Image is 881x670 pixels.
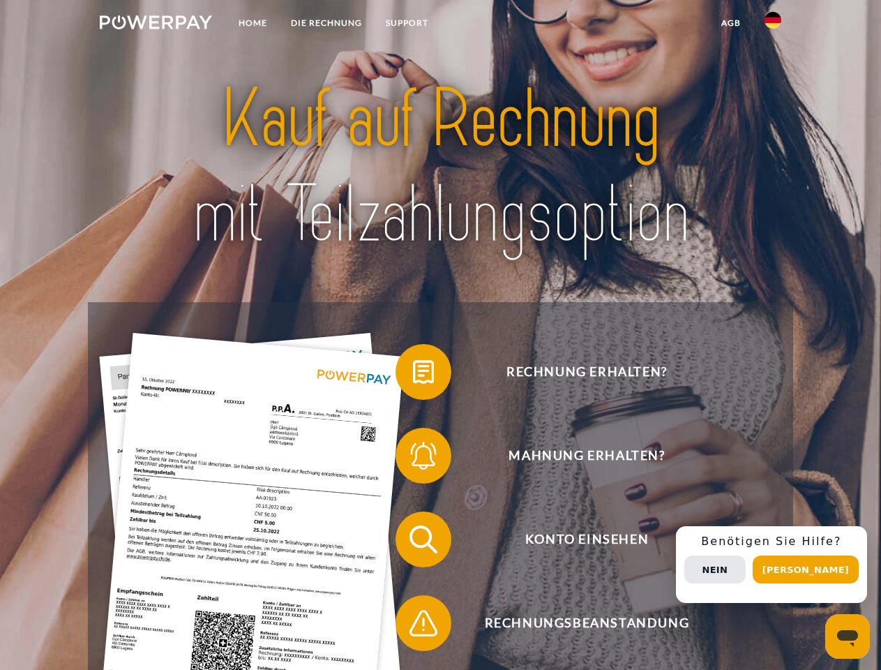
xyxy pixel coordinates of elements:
button: Nein [684,556,746,583]
img: title-powerpay_de.svg [133,67,748,267]
span: Rechnungsbeanstandung [416,595,758,651]
a: Home [227,10,279,36]
a: agb [709,10,753,36]
button: Rechnungsbeanstandung [396,595,758,651]
iframe: Schaltfläche zum Öffnen des Messaging-Fensters [825,614,870,659]
div: Schnellhilfe [676,526,867,603]
button: Rechnung erhalten? [396,344,758,400]
span: Mahnung erhalten? [416,428,758,484]
img: logo-powerpay-white.svg [100,15,212,29]
img: qb_bell.svg [406,438,441,473]
img: qb_bill.svg [406,355,441,389]
span: Rechnung erhalten? [416,344,758,400]
button: Konto einsehen [396,512,758,567]
img: de [765,12,781,29]
img: qb_warning.svg [406,606,441,641]
span: Konto einsehen [416,512,758,567]
h3: Benötigen Sie Hilfe? [684,535,859,549]
a: DIE RECHNUNG [279,10,374,36]
button: [PERSON_NAME] [753,556,859,583]
a: SUPPORT [374,10,440,36]
img: qb_search.svg [406,522,441,557]
button: Mahnung erhalten? [396,428,758,484]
